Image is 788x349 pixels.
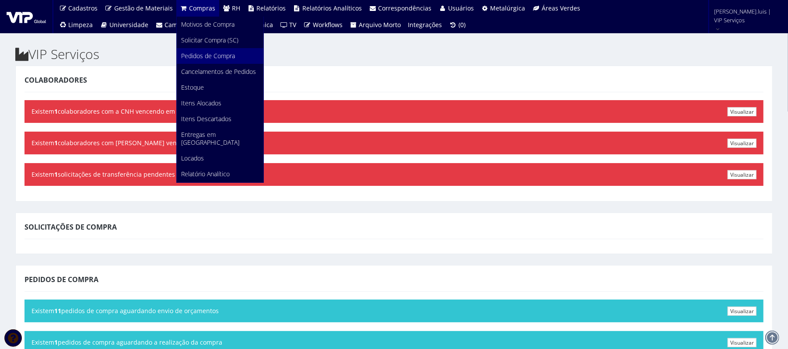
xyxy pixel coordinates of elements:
a: Arquivo Morto [346,17,405,33]
span: (0) [459,21,466,29]
span: Colaboradores [25,75,87,85]
span: Solicitações de Compra [25,222,117,232]
a: Estoque [177,80,263,95]
a: (0) [446,17,469,33]
span: Solicitar Compra (SC) [181,36,238,44]
a: Itens Alocados [177,95,263,111]
span: Campanhas [165,21,200,29]
span: Limpeza [69,21,93,29]
span: Relatórios Analíticos [302,4,362,12]
a: Campanhas [152,17,203,33]
span: Metalúrgica [490,4,525,12]
span: Pedidos de Compra [181,52,235,60]
b: 1 [54,139,58,147]
span: RH [232,4,240,12]
span: Estoque [181,83,204,91]
span: Usuários [448,4,474,12]
span: Correspondências [378,4,432,12]
a: Visualizar [728,170,756,179]
span: Locados [181,154,204,162]
div: Existem pedidos de compra aguardando envio de orçamentos [25,300,763,322]
a: TV [277,17,300,33]
a: Motivos de Compra [177,17,263,32]
b: 11 [54,307,61,315]
span: Integrações [408,21,442,29]
span: Itens Alocados [181,99,221,107]
span: Relatórios [257,4,286,12]
h2: VIP Serviços [15,47,773,61]
a: Locados [177,150,263,166]
div: Existem colaboradores com [PERSON_NAME] vencendo em 30 dias ou menos [25,132,763,154]
span: Workflows [313,21,343,29]
span: Pedidos de Compra [25,275,98,284]
a: Visualizar [728,107,756,116]
span: Relatório Analítico [181,170,230,178]
a: Solicitar Compra (SC) [177,32,263,48]
span: Arquivo Morto [359,21,401,29]
span: Universidade [109,21,148,29]
a: Cancelamentos de Pedidos [177,64,263,80]
a: Limpeza [56,17,97,33]
a: Visualizar [728,139,756,148]
span: Gestão de Materiais [114,4,173,12]
div: Existem colaboradores com a CNH vencendo em 15 dias ou menos [25,100,763,123]
span: Itens Descartados [181,115,231,123]
a: Itens Descartados [177,111,263,127]
a: Workflows [300,17,347,33]
span: Cancelamentos de Pedidos [181,67,256,76]
span: [PERSON_NAME].luis | VIP Serviços [714,7,777,24]
a: Visualizar [728,307,756,316]
a: Integrações [405,17,446,33]
span: Cadastros [69,4,98,12]
span: Áreas Verdes [542,4,580,12]
a: Relatório Analítico [177,166,263,182]
b: 1 [54,107,58,115]
span: TV [290,21,297,29]
a: Pedidos de Compra [177,48,263,64]
b: 1 [54,338,58,346]
span: Compras [189,4,216,12]
span: Motivos de Compra [181,20,235,28]
span: Entregas em [GEOGRAPHIC_DATA] [181,130,239,147]
a: Visualizar [728,338,756,347]
a: Indicadores [177,182,263,198]
a: Universidade [97,17,152,33]
div: Existem solicitações de transferência pendentes de envio de documentação [25,163,763,186]
img: logo [7,10,46,23]
b: 1 [54,170,58,178]
a: Entregas em [GEOGRAPHIC_DATA] [177,127,263,150]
